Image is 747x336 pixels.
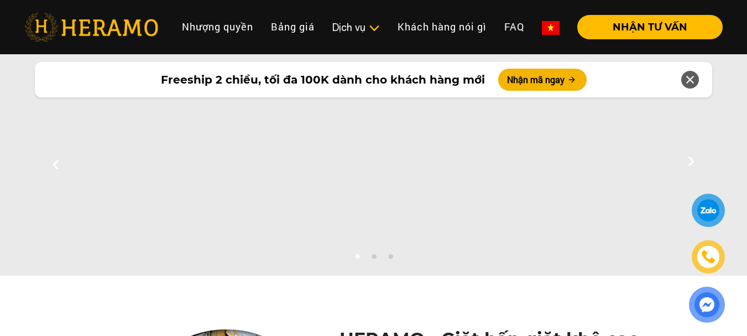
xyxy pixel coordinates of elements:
button: 1 [352,254,363,265]
a: FAQ [495,15,533,39]
button: 2 [368,254,379,265]
a: phone-icon [693,241,724,273]
img: heramo-logo.png [24,13,158,42]
button: 3 [385,254,396,265]
button: Nhận mã ngay [498,69,587,91]
a: Nhượng quyền [173,15,262,39]
img: vn-flag.png [542,21,560,35]
div: Dịch vụ [332,20,380,35]
span: Freeship 2 chiều, tối đa 100K dành cho khách hàng mới [161,71,485,88]
a: Bảng giá [262,15,323,39]
img: phone-icon [701,249,716,264]
img: subToggleIcon [368,23,380,34]
button: NHẬN TƯ VẤN [577,15,723,39]
a: Khách hàng nói gì [389,15,495,39]
a: NHẬN TƯ VẤN [568,22,723,32]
